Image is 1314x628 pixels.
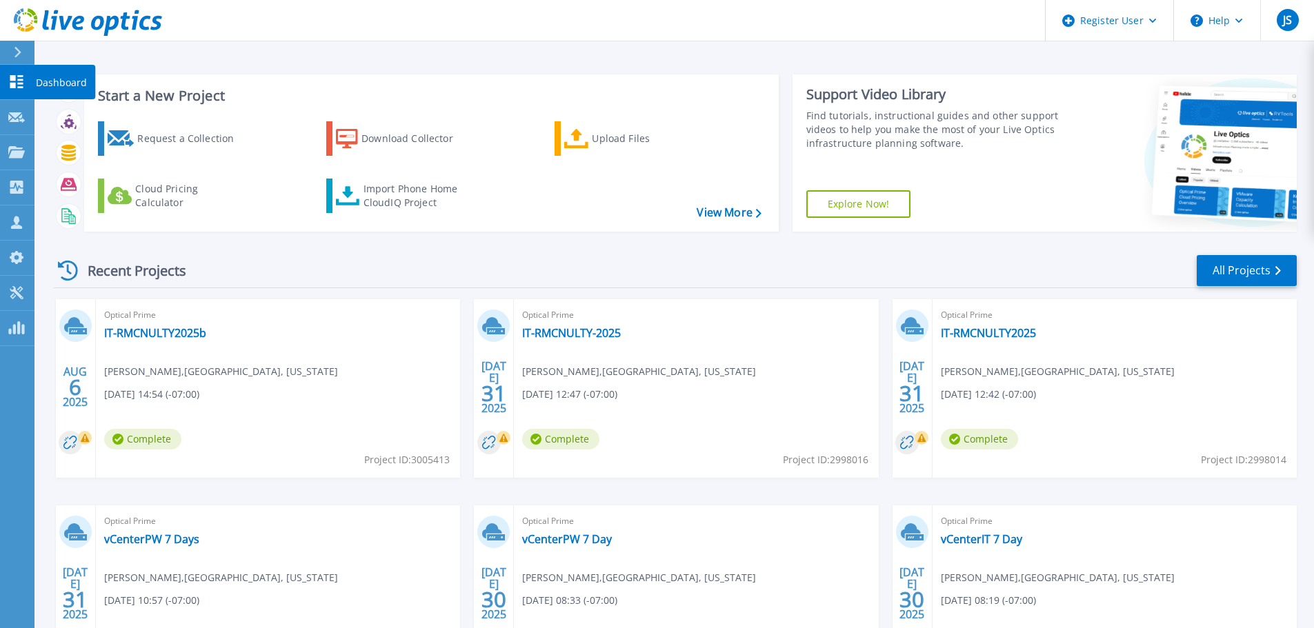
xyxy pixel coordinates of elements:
[364,452,450,467] span: Project ID: 3005413
[941,593,1036,608] span: [DATE] 08:19 (-07:00)
[941,307,1288,323] span: Optical Prime
[522,387,617,402] span: [DATE] 12:47 (-07:00)
[783,452,868,467] span: Project ID: 2998016
[899,387,924,399] span: 31
[104,593,199,608] span: [DATE] 10:57 (-07:00)
[899,362,925,412] div: [DATE] 2025
[941,514,1288,529] span: Optical Prime
[364,182,471,210] div: Import Phone Home CloudIQ Project
[522,307,870,323] span: Optical Prime
[481,387,506,399] span: 31
[899,594,924,605] span: 30
[941,364,1175,379] span: [PERSON_NAME] , [GEOGRAPHIC_DATA], [US_STATE]
[941,429,1018,449] span: Complete
[326,121,480,156] a: Download Collector
[98,88,761,103] h3: Start a New Project
[522,532,612,546] a: vCenterPW 7 Day
[522,429,599,449] span: Complete
[522,364,756,379] span: [PERSON_NAME] , [GEOGRAPHIC_DATA], [US_STATE]
[481,594,506,605] span: 30
[697,206,761,219] a: View More
[899,568,925,618] div: [DATE] 2025
[481,362,507,412] div: [DATE] 2025
[522,570,756,585] span: [PERSON_NAME] , [GEOGRAPHIC_DATA], [US_STATE]
[361,125,472,152] div: Download Collector
[104,514,452,529] span: Optical Prime
[104,570,338,585] span: [PERSON_NAME] , [GEOGRAPHIC_DATA], [US_STATE]
[62,568,88,618] div: [DATE] 2025
[104,429,181,449] span: Complete
[69,381,81,393] span: 6
[137,125,248,152] div: Request a Collection
[1283,14,1292,26] span: JS
[555,121,708,156] a: Upload Files
[36,65,87,101] p: Dashboard
[62,362,88,412] div: AUG 2025
[1197,255,1297,286] a: All Projects
[522,326,621,340] a: IT-RMCNULTY-2025
[104,364,338,379] span: [PERSON_NAME] , [GEOGRAPHIC_DATA], [US_STATE]
[806,109,1064,150] div: Find tutorials, instructional guides and other support videos to help you make the most of your L...
[98,121,252,156] a: Request a Collection
[98,179,252,213] a: Cloud Pricing Calculator
[104,307,452,323] span: Optical Prime
[53,254,205,287] div: Recent Projects
[941,326,1036,340] a: IT-RMCNULTY2025
[135,182,246,210] div: Cloud Pricing Calculator
[941,570,1175,585] span: [PERSON_NAME] , [GEOGRAPHIC_DATA], [US_STATE]
[104,532,199,546] a: vCenterPW 7 Days
[941,532,1022,546] a: vCenterIT 7 Day
[522,514,870,529] span: Optical Prime
[104,326,206,340] a: IT-RMCNULTY2025b
[941,387,1036,402] span: [DATE] 12:42 (-07:00)
[1201,452,1286,467] span: Project ID: 2998014
[481,568,507,618] div: [DATE] 2025
[592,125,702,152] div: Upload Files
[806,85,1064,103] div: Support Video Library
[806,190,911,218] a: Explore Now!
[104,387,199,402] span: [DATE] 14:54 (-07:00)
[522,593,617,608] span: [DATE] 08:33 (-07:00)
[63,594,88,605] span: 31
